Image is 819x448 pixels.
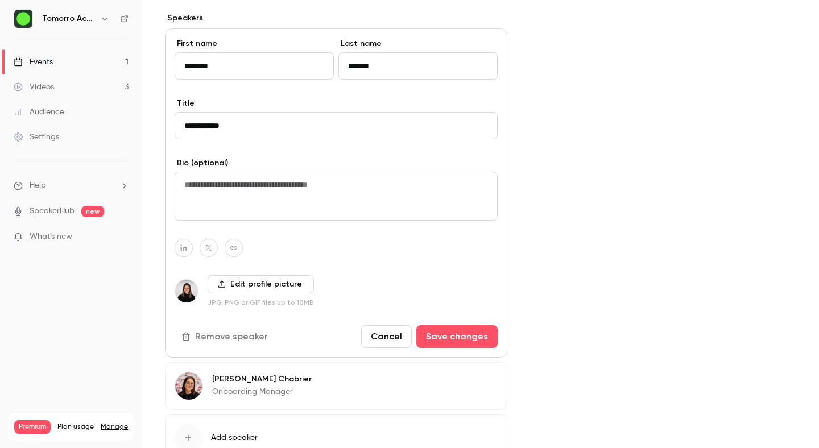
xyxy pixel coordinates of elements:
[30,180,46,192] span: Help
[175,157,498,169] label: Bio (optional)
[14,180,129,192] li: help-dropdown-opener
[175,325,277,348] button: Remove speaker
[338,38,498,49] label: Last name
[14,81,54,93] div: Videos
[361,325,412,348] button: Cancel
[175,98,498,109] label: Title
[42,13,96,24] h6: Tomorro Academy
[14,56,53,68] div: Events
[212,386,312,397] p: Onboarding Manager
[14,420,51,434] span: Premium
[165,13,507,24] label: Speakers
[14,131,59,143] div: Settings
[30,231,72,243] span: What's new
[81,206,104,217] span: new
[30,205,75,217] a: SpeakerHub
[175,38,334,49] label: First name
[212,374,312,385] p: [PERSON_NAME] Chabrier
[175,372,202,400] img: Julia Chabrier
[165,362,507,410] div: Julia Chabrier[PERSON_NAME] ChabrierOnboarding Manager
[208,275,314,293] label: Edit profile picture
[14,10,32,28] img: Tomorro Academy
[175,280,198,302] img: Clémence Liquois
[101,422,128,432] a: Manage
[416,325,498,348] button: Save changes
[57,422,94,432] span: Plan usage
[211,432,258,443] span: Add speaker
[14,106,64,118] div: Audience
[115,232,129,242] iframe: Noticeable Trigger
[208,298,314,307] p: JPG, PNG or GIF files up to 10MB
